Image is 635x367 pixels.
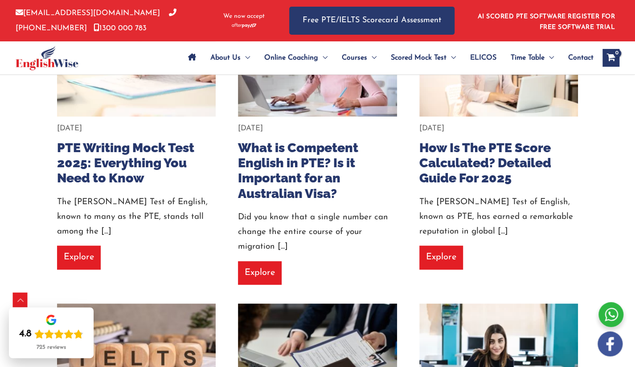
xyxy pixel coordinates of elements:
[335,42,384,73] a: CoursesMenu Toggle
[19,328,32,340] div: 4.8
[223,12,265,21] span: We now accept
[181,42,594,73] nav: Site Navigation: Main Menu
[232,23,256,28] img: Afterpay-Logo
[257,42,335,73] a: Online CoachingMenu Toggle
[602,49,619,67] a: View Shopping Cart, empty
[238,261,282,285] a: Explore
[318,42,328,73] span: Menu Toggle
[289,7,455,35] a: Free PTE/IELTS Scorecard Assessment
[419,140,551,186] a: How Is The PTE Score Calculated? Detailed Guide For 2025
[511,42,545,73] span: Time Table
[57,195,216,239] div: The [PERSON_NAME] Test of English, known to many as the PTE, stands tall among the [...]
[419,125,444,132] span: [DATE]
[241,42,250,73] span: Menu Toggle
[238,125,263,132] span: [DATE]
[16,9,160,17] a: [EMAIL_ADDRESS][DOMAIN_NAME]
[504,42,561,73] a: Time TableMenu Toggle
[210,42,241,73] span: About Us
[238,210,397,254] div: Did you know that a single number can change the entire course of your migration [...]
[384,42,463,73] a: Scored Mock TestMenu Toggle
[57,246,101,269] a: Explore
[568,42,594,73] span: Contact
[19,328,83,340] div: Rating: 4.8 out of 5
[203,42,257,73] a: About UsMenu Toggle
[391,42,447,73] span: Scored Mock Test
[419,246,463,269] a: Explore
[478,13,615,31] a: AI SCORED PTE SOFTWARE REGISTER FOR FREE SOFTWARE TRIAL
[545,42,554,73] span: Menu Toggle
[598,331,623,356] img: white-facebook.png
[264,42,318,73] span: Online Coaching
[37,344,66,351] div: 725 reviews
[447,42,456,73] span: Menu Toggle
[470,42,496,73] span: ELICOS
[561,42,594,73] a: Contact
[472,6,619,35] aside: Header Widget 1
[238,140,358,201] a: What is Competent English in PTE? Is it Important for an Australian Visa?
[463,42,504,73] a: ELICOS
[57,140,194,186] a: PTE Writing Mock Test 2025: Everything You Need to Know
[16,9,176,32] a: [PHONE_NUMBER]
[367,42,377,73] span: Menu Toggle
[342,42,367,73] span: Courses
[419,195,578,239] div: The [PERSON_NAME] Test of English, known as PTE, has earned a remarkable reputation in global [...]
[57,125,82,132] span: [DATE]
[16,46,78,70] img: cropped-ew-logo
[94,24,147,32] a: 1300 000 783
